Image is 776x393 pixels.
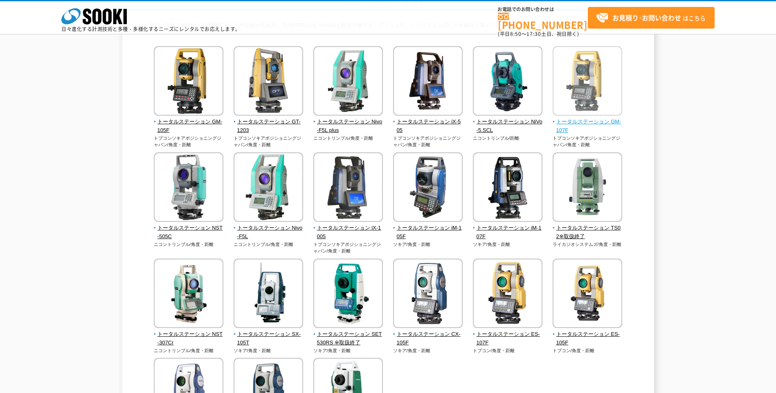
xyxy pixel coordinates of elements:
img: トータルステーション GT-1203 [234,46,303,118]
span: 8:50 [510,30,522,38]
img: トータルステーション iM-105F [393,152,463,224]
a: [PHONE_NUMBER] [498,13,588,29]
span: トータルステーション SET530RS ※取扱終了 [313,330,383,347]
a: トータルステーション NST-307Cr [154,322,224,347]
a: トータルステーション CX-105F [393,322,463,347]
img: トータルステーション TS02※取扱終了 [553,152,622,224]
span: トータルステーション TS02※取扱終了 [553,224,623,241]
a: お見積り･お問い合わせはこちら [588,7,715,29]
a: トータルステーション GT-1203 [234,110,304,134]
img: トータルステーション NiVo-5.SCL [473,46,542,118]
a: トータルステーション ES-105F [553,322,623,347]
img: トータルステーション iX-505 [393,46,463,118]
img: トータルステーション iX-1005 [313,152,383,224]
a: トータルステーション Nivo-F5L [234,216,304,241]
a: トータルステーション TS02※取扱終了 [553,216,623,241]
a: トータルステーション Nivo-F5L plus [313,110,383,134]
p: トプコンソキアポジショニングジャパン/角度・距離 [313,241,383,255]
p: ニコントリンブル/角度・距離 [154,347,224,354]
span: トータルステーション GT-1203 [234,118,304,135]
p: ライカジオシステムズ/角度・距離 [553,241,623,248]
p: ソキア/角度・距離 [473,241,543,248]
p: トプコン/角度・距離 [553,347,623,354]
span: トータルステーション iM-107F [473,224,543,241]
a: トータルステーション iX-505 [393,110,463,134]
span: お電話でのお問い合わせは [498,7,588,12]
span: トータルステーション NiVo-5.SCL [473,118,543,135]
span: トータルステーション iM-105F [393,224,463,241]
span: トータルステーション iX-1005 [313,224,383,241]
a: トータルステーション GM-105F [154,110,224,134]
p: トプコンソキアポジショニングジャパン/角度・距離 [234,135,304,148]
img: トータルステーション ES-105F [553,259,622,330]
span: トータルステーション ES-107F [473,330,543,347]
a: トータルステーション iX-1005 [313,216,383,241]
img: トータルステーション CX-105F [393,259,463,330]
span: トータルステーション GM-105F [154,118,224,135]
img: トータルステーション ES-107F [473,259,542,330]
span: トータルステーション ES-105F [553,330,623,347]
span: トータルステーション Nivo-F5L plus [313,118,383,135]
p: 日々進化する計測技術と多種・多様化するニーズにレンタルでお応えします。 [61,27,241,31]
img: トータルステーション GM-105F [154,46,223,118]
span: トータルステーション Nivo-F5L [234,224,304,241]
p: ソキア/角度・距離 [393,347,463,354]
img: トータルステーション SET530RS ※取扱終了 [313,259,383,330]
a: トータルステーション SX-105T [234,322,304,347]
p: ソキア/角度・距離 [393,241,463,248]
span: トータルステーション SX-105T [234,330,304,347]
img: トータルステーション SX-105T [234,259,303,330]
img: トータルステーション NST-505C [154,152,223,224]
p: トプコンソキアポジショニングジャパン/角度・距離 [393,135,463,148]
a: トータルステーション NiVo-5.SCL [473,110,543,134]
span: (平日 ～ 土日、祝日除く) [498,30,579,38]
p: トプコン/角度・距離 [473,347,543,354]
img: トータルステーション NST-307Cr [154,259,223,330]
p: トプコンソキアポジショニングジャパン/角度・距離 [553,135,623,148]
p: ニコントリンブル/角度・距離 [154,241,224,248]
span: 17:30 [526,30,541,38]
span: トータルステーション CX-105F [393,330,463,347]
p: ソキア/角度・距離 [234,347,304,354]
a: トータルステーション iM-107F [473,216,543,241]
p: ニコントリンブル/角度・距離 [234,241,304,248]
span: はこちら [596,12,706,24]
span: トータルステーション NST-307Cr [154,330,224,347]
span: トータルステーション GM-107F [553,118,623,135]
img: トータルステーション iM-107F [473,152,542,224]
a: トータルステーション NST-505C [154,216,224,241]
img: トータルステーション GM-107F [553,46,622,118]
p: ニコントリンブル/距離 [473,135,543,142]
span: トータルステーション iX-505 [393,118,463,135]
p: トプコンソキアポジショニングジャパン/角度・距離 [154,135,224,148]
a: トータルステーション ES-107F [473,322,543,347]
img: トータルステーション Nivo-F5L [234,152,303,224]
img: トータルステーション Nivo-F5L plus [313,46,383,118]
a: トータルステーション iM-105F [393,216,463,241]
strong: お見積り･お問い合わせ [612,13,681,22]
p: ニコントリンブル/角度・距離 [313,135,383,142]
a: トータルステーション SET530RS ※取扱終了 [313,322,383,347]
p: ソキア/角度・距離 [313,347,383,354]
span: トータルステーション NST-505C [154,224,224,241]
a: トータルステーション GM-107F [553,110,623,134]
